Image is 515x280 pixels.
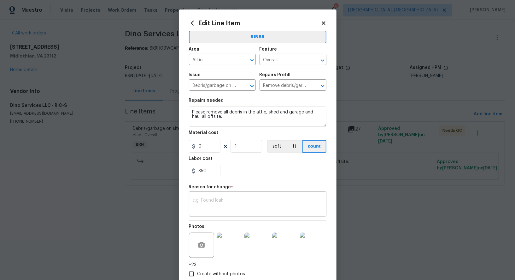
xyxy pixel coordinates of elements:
[189,107,326,127] textarea: Please remove all debris in the attic, shed and garage and haul all offsite.
[189,262,197,268] span: +23
[189,224,205,229] h5: Photos
[189,73,201,77] h5: Issue
[189,20,321,27] h2: Edit Line Item
[189,131,219,135] h5: Material cost
[197,271,245,277] span: Create without photos
[189,47,200,52] h5: Area
[302,140,326,153] button: count
[189,156,213,161] h5: Labor cost
[189,185,231,189] h5: Reason for change
[189,98,224,103] h5: Repairs needed
[248,82,256,90] button: Open
[318,56,327,65] button: Open
[260,73,291,77] h5: Repairs Prefill
[260,47,277,52] h5: Feature
[318,82,327,90] button: Open
[267,140,287,153] button: sqft
[248,56,256,65] button: Open
[189,31,326,43] button: BINSR
[287,140,302,153] button: ft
